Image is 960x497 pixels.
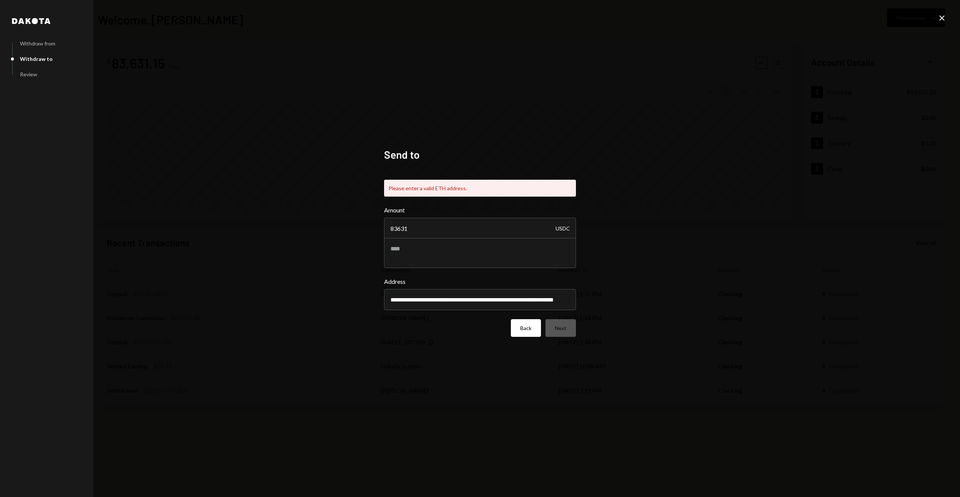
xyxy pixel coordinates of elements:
div: Review [20,71,37,77]
div: Withdraw from [20,40,55,47]
label: Amount [384,206,576,215]
div: USDC [556,218,570,239]
label: Address [384,277,576,286]
input: Enter amount [384,218,576,239]
h2: Send to [384,147,576,162]
div: Please enter a valid ETH address. [384,180,576,197]
div: Withdraw to [20,56,53,62]
button: Back [511,319,541,337]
